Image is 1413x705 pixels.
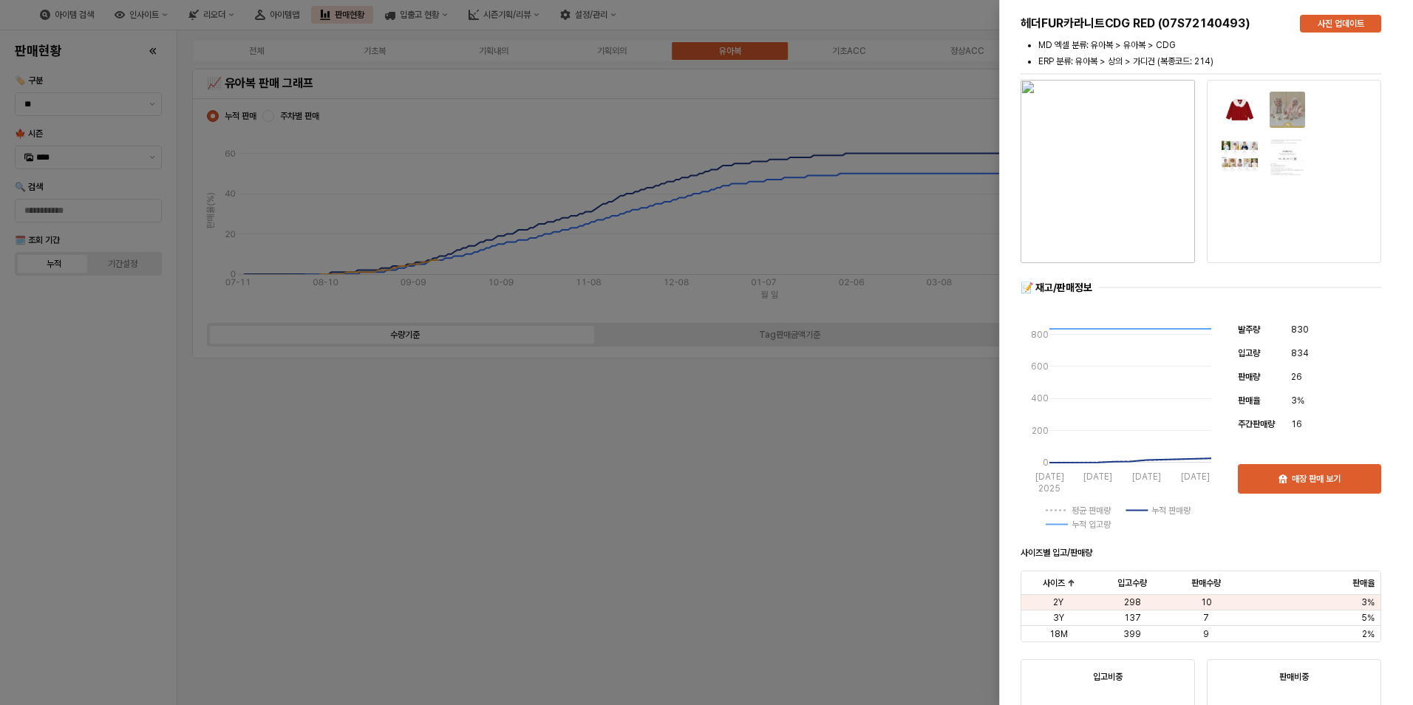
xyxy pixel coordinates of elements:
span: 3% [1361,596,1375,608]
span: 5% [1361,612,1375,624]
button: 매장 판매 보기 [1238,464,1381,494]
li: MD 엑셀 분류: 유아복 > 유아복 > CDG [1038,38,1381,52]
div: 📝 재고/판매정보 [1021,281,1092,295]
span: 830 [1291,322,1309,337]
span: 판매수량 [1191,577,1221,589]
span: 399 [1123,628,1141,640]
button: 사진 업데이트 [1300,15,1381,33]
span: 2% [1362,628,1375,640]
span: 발주량 [1238,324,1260,335]
span: 3% [1291,393,1304,408]
span: 298 [1124,596,1141,608]
p: 매장 판매 보기 [1292,473,1341,485]
p: 사진 업데이트 [1318,18,1364,30]
h5: 헤더FUR카라니트CDG RED (07S72140493) [1021,16,1288,31]
strong: 판매비중 [1279,672,1309,682]
span: 판매량 [1238,372,1260,382]
span: 판매율 [1352,577,1375,589]
span: 주간판매량 [1238,419,1275,429]
span: 입고량 [1238,348,1260,358]
span: 판매율 [1238,395,1260,406]
strong: 사이즈별 입고/판매량 [1021,548,1092,558]
span: 16 [1291,417,1302,432]
span: 입고수량 [1117,577,1147,589]
span: 2Y [1053,596,1063,608]
span: 7 [1203,612,1209,624]
span: 9 [1203,628,1209,640]
span: 10 [1201,596,1212,608]
li: ERP 분류: 유아복 > 상의 > 가디건 (복종코드: 214) [1038,55,1381,68]
strong: 입고비중 [1093,672,1123,682]
span: 3Y [1053,612,1064,624]
span: 834 [1291,346,1309,361]
span: 18M [1049,628,1068,640]
span: 137 [1124,612,1141,624]
span: 사이즈 [1043,577,1065,589]
span: 26 [1291,369,1302,384]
